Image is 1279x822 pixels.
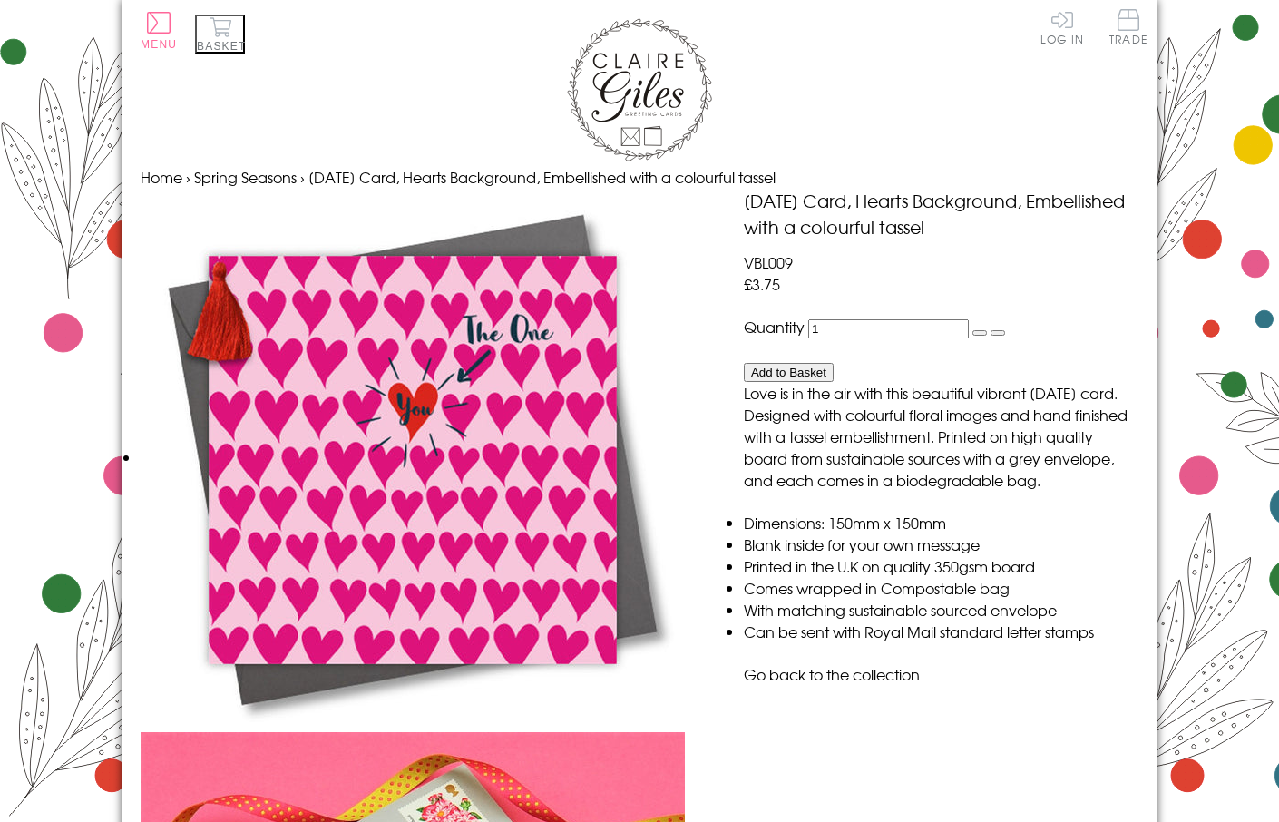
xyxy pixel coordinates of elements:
a: Go back to the collection [744,663,920,685]
button: Add to Basket [744,363,834,382]
li: Can be sent with Royal Mail standard letter stamps [744,621,1138,642]
li: Printed in the U.K on quality 350gsm board [744,555,1138,577]
label: Quantity [744,316,805,338]
p: Love is in the air with this beautiful vibrant [DATE] card. Designed with colourful floral images... [744,382,1138,491]
span: [DATE] Card, Hearts Background, Embellished with a colourful tassel [308,166,776,188]
li: Dimensions: 150mm x 150mm [744,512,1138,533]
a: Spring Seasons [194,166,297,188]
button: Basket [195,15,245,54]
span: £3.75 [744,273,780,295]
h1: [DATE] Card, Hearts Background, Embellished with a colourful tassel [744,188,1138,240]
a: Home [141,166,182,188]
span: › [300,166,305,188]
a: Trade [1109,9,1147,48]
a: Log In [1040,9,1084,44]
li: Blank inside for your own message [744,533,1138,555]
span: Trade [1109,9,1147,44]
img: Claire Giles Greetings Cards [567,18,712,161]
span: › [186,166,190,188]
li: With matching sustainable sourced envelope [744,599,1138,621]
button: Menu [141,12,177,51]
li: Comes wrapped in Compostable bag [744,577,1138,599]
nav: breadcrumbs [141,166,1138,188]
span: VBL009 [744,251,793,273]
img: Valentine's Day Card, Hearts Background, Embellished with a colourful tassel [141,188,685,732]
span: Add to Basket [751,366,826,379]
span: Menu [141,38,177,51]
